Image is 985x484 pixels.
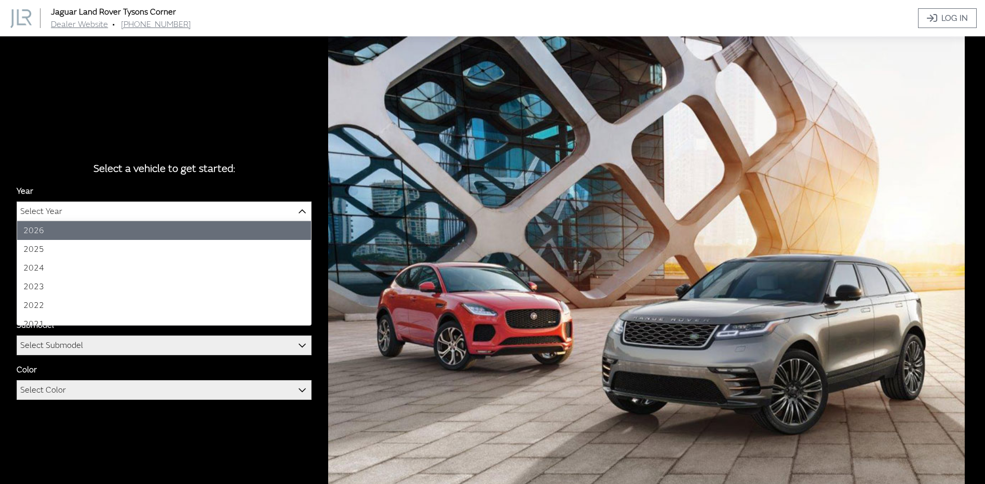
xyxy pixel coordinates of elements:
a: [PHONE_NUMBER] [121,19,191,30]
span: Select Submodel [20,336,83,355]
span: Select Color [20,381,66,399]
span: Select Year [20,202,62,221]
span: Select Year [17,201,312,221]
li: 2023 [17,277,311,296]
label: Submodel [17,319,54,331]
a: Jaguar Land Rover Tysons Corner [51,7,176,17]
img: Dashboard [10,9,32,28]
span: Select Submodel [17,336,311,355]
li: 2024 [17,259,311,277]
li: 2026 [17,221,311,240]
span: Select Color [17,380,312,400]
span: Log In [941,12,968,24]
label: Color [17,364,37,376]
li: 2022 [17,296,311,315]
div: Select a vehicle to get started: [17,161,312,177]
span: • [112,19,115,30]
li: 2025 [17,240,311,259]
span: Select Submodel [17,335,312,355]
span: Select Color [17,381,311,399]
span: Select Year [17,202,311,221]
a: Jaguar Land Rover Tysons Corner logo [10,8,49,28]
a: Log In [918,8,977,28]
label: Year [17,185,33,197]
a: Dealer Website [51,19,108,30]
li: 2021 [17,315,311,333]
